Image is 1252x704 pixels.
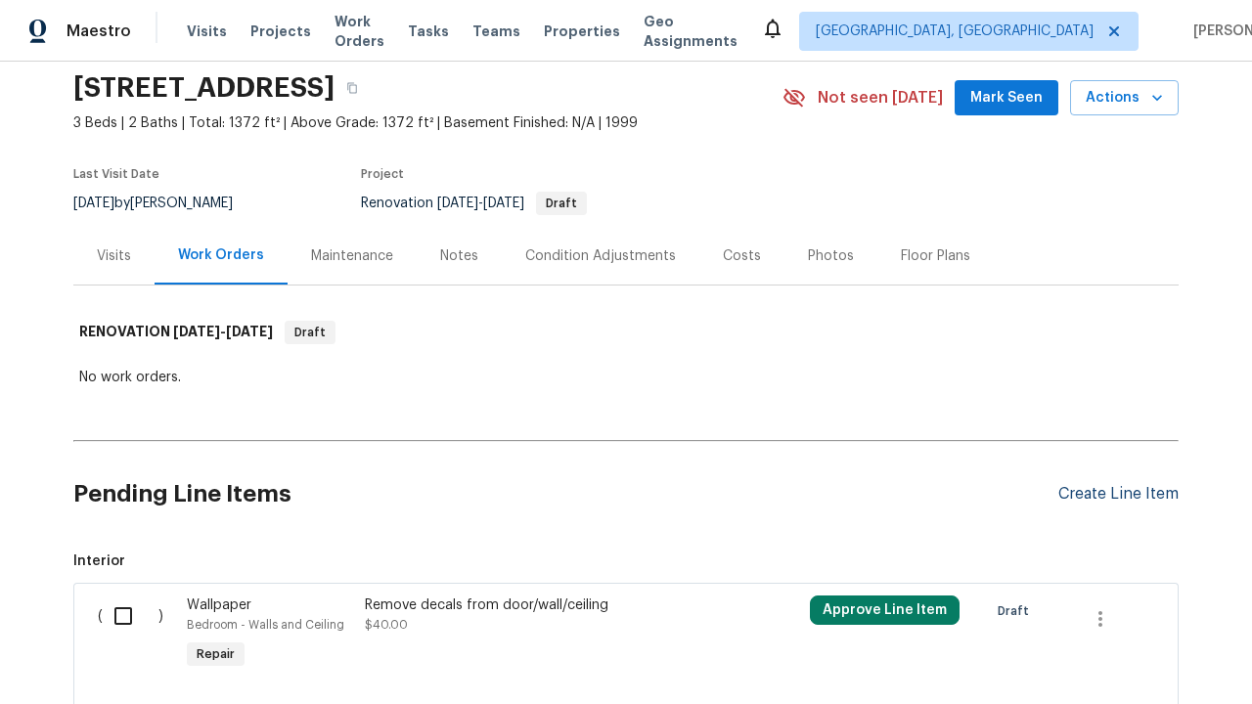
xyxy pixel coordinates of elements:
span: Not seen [DATE] [818,88,943,108]
span: [DATE] [173,325,220,338]
button: Mark Seen [955,80,1058,116]
h6: RENOVATION [79,321,273,344]
span: - [437,197,524,210]
div: Notes [440,246,478,266]
span: Properties [544,22,620,41]
span: Draft [998,601,1037,621]
h2: [STREET_ADDRESS] [73,78,335,98]
span: Project [361,168,404,180]
span: Draft [287,323,334,342]
span: Bedroom - Walls and Ceiling [187,619,344,631]
span: Teams [472,22,520,41]
div: Create Line Item [1058,485,1179,504]
div: RENOVATION [DATE]-[DATE]Draft [73,301,1179,364]
div: by [PERSON_NAME] [73,192,256,215]
span: [DATE] [226,325,273,338]
div: Costs [723,246,761,266]
span: Actions [1086,86,1163,110]
span: Repair [189,644,243,664]
span: Last Visit Date [73,168,159,180]
span: [DATE] [73,197,114,210]
div: Maintenance [311,246,393,266]
button: Approve Line Item [810,595,960,625]
div: Visits [97,246,131,266]
div: ( ) [92,590,181,680]
span: Work Orders [335,12,384,51]
span: 3 Beds | 2 Baths | Total: 1372 ft² | Above Grade: 1372 ft² | Basement Finished: N/A | 1999 [73,113,782,133]
span: Renovation [361,197,587,210]
div: Work Orders [178,245,264,265]
div: Photos [808,246,854,266]
span: Geo Assignments [644,12,738,51]
div: No work orders. [79,368,1173,387]
button: Actions [1070,80,1179,116]
span: Tasks [408,24,449,38]
div: Floor Plans [901,246,970,266]
h2: Pending Line Items [73,449,1058,540]
span: Mark Seen [970,86,1043,110]
div: Condition Adjustments [525,246,676,266]
span: - [173,325,273,338]
span: Draft [538,198,585,209]
span: Visits [187,22,227,41]
div: Remove decals from door/wall/ceiling [365,595,709,615]
span: [DATE] [483,197,524,210]
span: [GEOGRAPHIC_DATA], [GEOGRAPHIC_DATA] [816,22,1094,41]
span: Interior [73,551,1179,571]
span: [DATE] [437,197,478,210]
span: Maestro [67,22,131,41]
span: $40.00 [365,619,408,631]
span: Wallpaper [187,598,251,612]
button: Copy Address [335,70,370,106]
span: Projects [250,22,311,41]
